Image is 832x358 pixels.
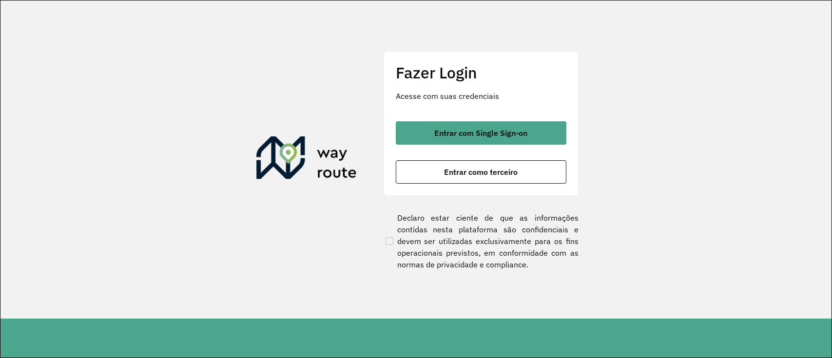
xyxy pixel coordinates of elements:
[396,63,566,82] h2: Fazer Login
[256,136,357,183] img: Roteirizador AmbevTech
[396,121,566,145] button: button
[444,168,518,176] span: Entrar como terceiro
[396,90,566,102] p: Acesse com suas credenciais
[434,129,527,137] span: Entrar com Single Sign-on
[396,160,566,184] button: button
[384,212,579,270] label: Declaro estar ciente de que as informações contidas nesta plataforma são confidenciais e devem se...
